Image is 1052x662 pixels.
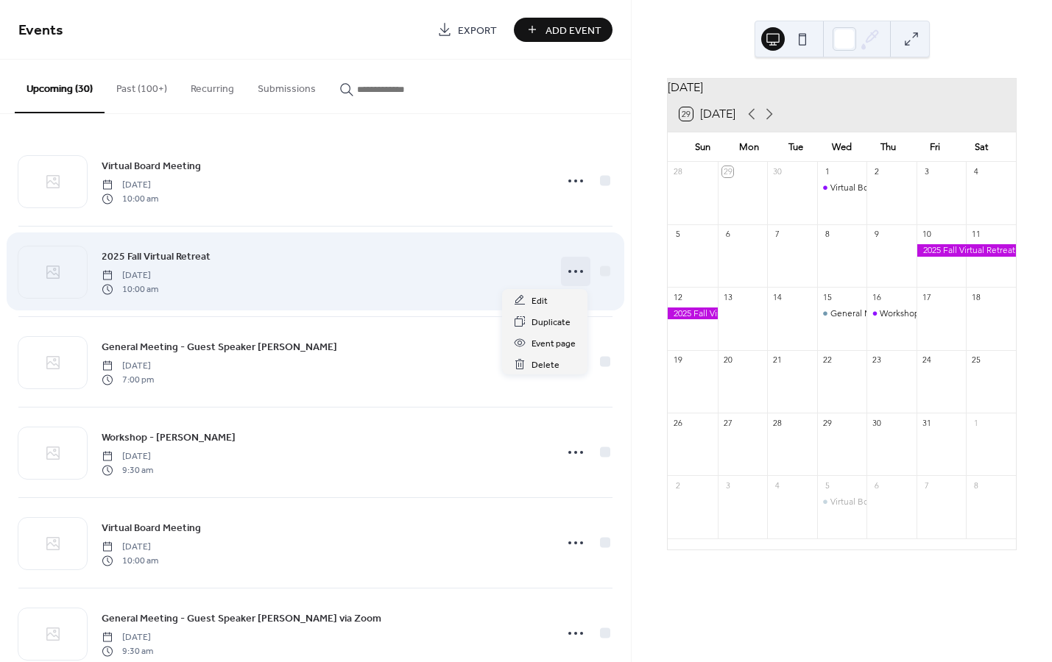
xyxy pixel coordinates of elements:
span: 10:00 am [102,282,158,296]
div: 20 [722,355,733,366]
span: [DATE] [102,269,158,282]
span: 9:30 am [102,463,153,477]
span: [DATE] [102,541,158,554]
div: 8 [822,229,833,240]
div: 2 [672,480,683,491]
div: Virtual Board Meeting [817,496,867,508]
a: Export [426,18,508,42]
button: 29[DATE] [674,104,741,124]
span: 10:00 am [102,192,158,205]
div: 29 [722,166,733,177]
div: Sun [679,132,726,162]
div: 6 [722,229,733,240]
div: 4 [772,480,783,491]
div: Tue [772,132,819,162]
div: Fri [911,132,958,162]
div: General Meeting - Guest Speaker Tina Curran [817,307,867,320]
span: General Meeting - Guest Speaker [PERSON_NAME] via Zoom [102,611,381,627]
span: Event page [532,336,576,352]
div: 27 [722,417,733,428]
div: 6 [871,480,882,491]
span: Events [18,16,63,45]
div: 2025 Fall Virtual Retreat [668,307,718,320]
div: 17 [921,291,932,302]
div: 3 [722,480,733,491]
div: Mon [726,132,772,162]
div: 5 [822,480,833,491]
div: 16 [871,291,882,302]
div: Virtual Board Meeting [817,182,867,194]
div: Sat [958,132,1004,162]
div: 22 [822,355,833,366]
div: 13 [722,291,733,302]
span: Workshop - [PERSON_NAME] [102,430,236,446]
button: Submissions [246,60,328,112]
div: 2025 Fall Virtual Retreat [917,244,1016,257]
span: Virtual Board Meeting [102,159,201,174]
div: 28 [772,417,783,428]
div: Thu [865,132,911,162]
div: 1 [970,417,981,428]
span: Add Event [546,23,601,38]
span: 2025 Fall Virtual Retreat [102,249,211,265]
div: 2 [871,166,882,177]
div: 12 [672,291,683,302]
a: Virtual Board Meeting [102,519,201,536]
span: General Meeting - Guest Speaker [PERSON_NAME] [102,340,337,355]
div: 10 [921,229,932,240]
div: Workshop - [PERSON_NAME] [880,307,996,320]
span: [DATE] [102,631,153,644]
span: [DATE] [102,179,158,192]
div: 29 [822,417,833,428]
span: 10:00 am [102,554,158,567]
div: 18 [970,291,981,302]
div: Virtual Board Meeting [830,496,917,508]
span: Duplicate [532,315,571,330]
div: 21 [772,355,783,366]
button: Upcoming (30) [15,60,105,113]
div: 26 [672,417,683,428]
button: Add Event [514,18,613,42]
div: 9 [871,229,882,240]
div: 25 [970,355,981,366]
div: 7 [921,480,932,491]
div: Virtual Board Meeting [830,182,917,194]
span: [DATE] [102,450,153,463]
span: Export [458,23,497,38]
div: 1 [822,166,833,177]
div: 28 [672,166,683,177]
div: [DATE] [668,79,1016,96]
div: General Meeting - Guest Speaker [PERSON_NAME] [830,307,1035,320]
div: 24 [921,355,932,366]
span: [DATE] [102,360,154,373]
span: 9:30 am [102,644,153,658]
span: Virtual Board Meeting [102,521,201,536]
div: 7 [772,229,783,240]
div: 3 [921,166,932,177]
a: General Meeting - Guest Speaker [PERSON_NAME] via Zoom [102,610,381,627]
span: Edit [532,293,548,309]
div: 19 [672,355,683,366]
button: Recurring [179,60,246,112]
div: 23 [871,355,882,366]
div: 31 [921,417,932,428]
a: General Meeting - Guest Speaker [PERSON_NAME] [102,338,337,355]
div: 4 [970,166,981,177]
a: Virtual Board Meeting [102,157,201,174]
div: 5 [672,229,683,240]
div: 8 [970,480,981,491]
a: 2025 Fall Virtual Retreat [102,248,211,265]
div: 30 [871,417,882,428]
button: Past (100+) [105,60,179,112]
a: Workshop - [PERSON_NAME] [102,429,236,446]
div: Wed [819,132,865,162]
div: 11 [970,229,981,240]
div: 30 [772,166,783,177]
div: 14 [772,291,783,302]
span: Delete [532,357,559,373]
div: 15 [822,291,833,302]
div: Workshop - Tina Curran [866,307,917,320]
span: 7:00 pm [102,373,154,386]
